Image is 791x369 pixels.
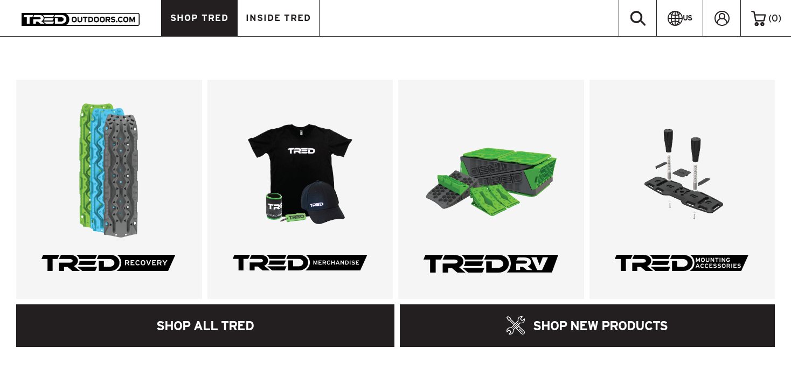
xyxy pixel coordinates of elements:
img: cart-icon [751,11,766,26]
span: SHOP TRED [170,13,228,23]
a: SHOP ALL TRED [16,304,394,347]
a: SHOP NEW PRODUCTS [400,304,775,347]
span: INSIDE TRED [246,13,311,23]
span: 0 [772,13,778,23]
img: TRED Outdoors America [22,13,140,26]
span: ( ) [768,13,781,23]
